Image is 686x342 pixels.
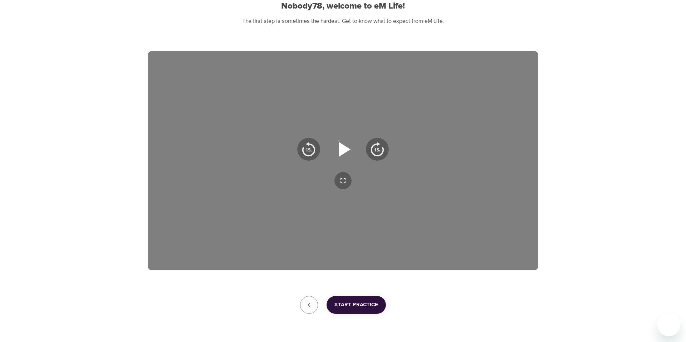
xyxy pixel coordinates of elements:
img: 15s_prev.svg [302,142,316,156]
iframe: Button to launch messaging window [657,313,680,336]
img: 15s_next.svg [370,142,384,156]
button: Start Practice [327,296,386,314]
h2: Nobody78, welcome to eM Life! [148,1,538,11]
p: The first step is sometimes the hardest. Get to know what to expect from eM Life. [148,17,538,25]
span: Start Practice [334,300,378,310]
